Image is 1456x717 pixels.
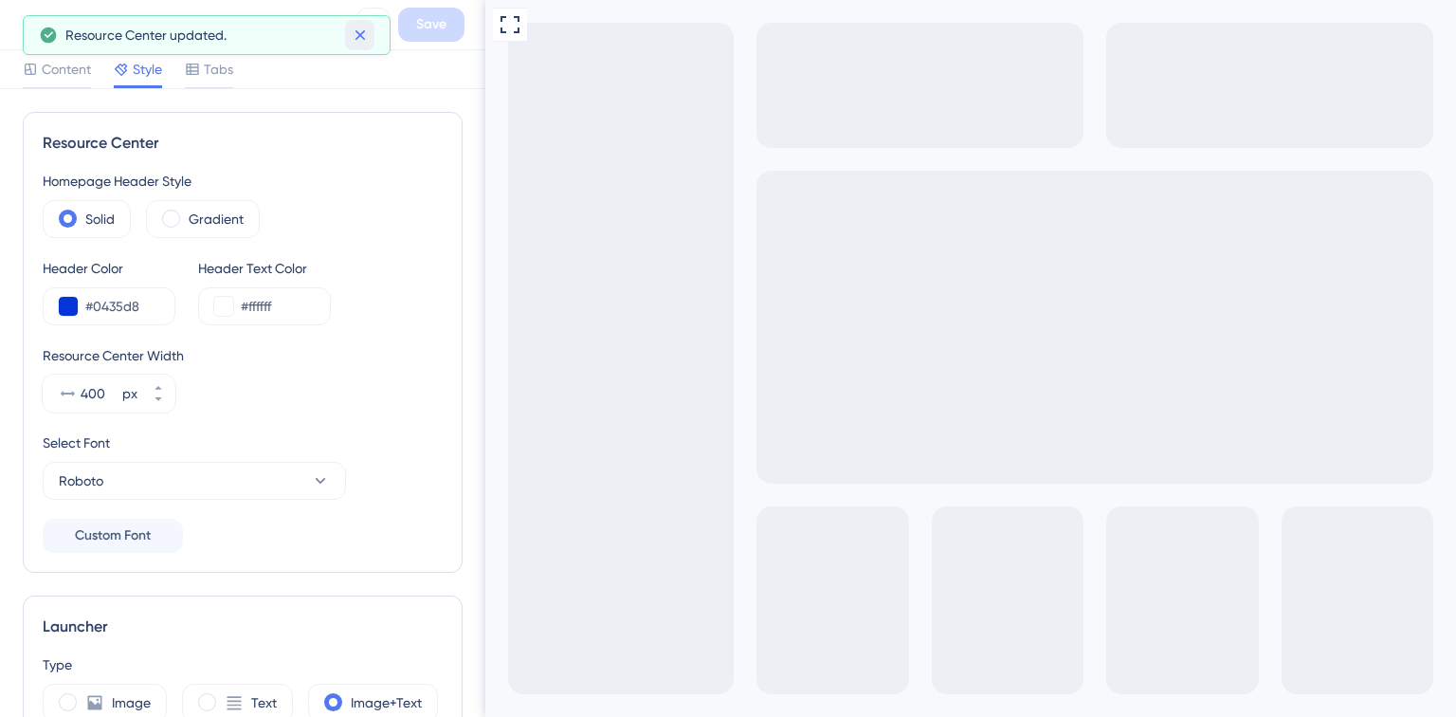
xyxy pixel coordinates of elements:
button: Roboto [43,462,346,500]
span: Content [42,58,91,81]
button: Save [398,8,464,42]
div: px [122,382,137,405]
label: Gradient [189,208,244,230]
span: Save [416,13,446,36]
div: Type [43,653,443,676]
label: Text [251,691,277,714]
button: Custom Font [43,519,183,553]
div: New Admins: Platform Knowledge [61,11,349,38]
div: Resource Center Width [43,344,443,367]
button: px [141,394,175,413]
label: Solid [85,208,115,230]
label: Image+Text [351,691,422,714]
span: Resource Center updated. [65,24,227,46]
div: Select Font [43,432,443,454]
span: Custom Font [75,524,151,547]
span: Style [133,58,162,81]
div: Launcher [43,616,443,638]
button: px [141,375,175,394]
div: Resource Center [43,132,443,155]
span: Tabs [204,58,233,81]
div: Header Color [43,257,175,280]
div: Homepage Header Style [43,170,443,193]
div: Header Text Color [198,257,331,280]
input: px [81,382,118,405]
span: Roboto [59,469,103,492]
label: Image [112,691,151,714]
